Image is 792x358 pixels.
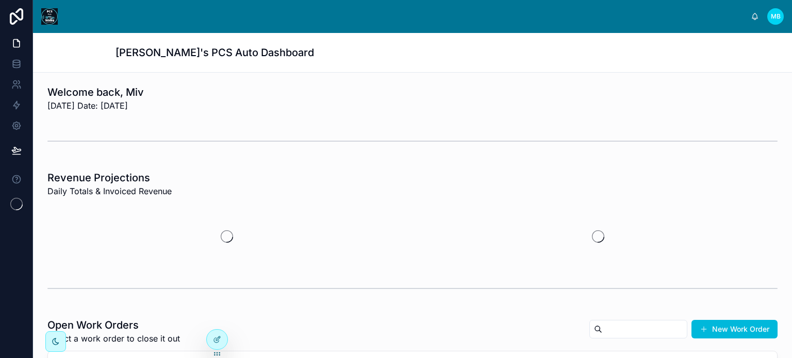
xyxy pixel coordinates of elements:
span: MB [771,12,781,21]
h1: Welcome back, Miv [47,85,144,99]
button: New Work Order [691,320,778,338]
img: App logo [41,8,58,25]
span: [DATE] Date: [DATE] [47,99,144,112]
div: scrollable content [66,14,751,19]
h1: [PERSON_NAME]'s PCS Auto Dashboard [115,45,314,60]
span: Select a work order to close it out [47,332,180,345]
h1: Open Work Orders [47,318,180,332]
span: Daily Totals & Invoiced Revenue [47,185,172,197]
h1: Revenue Projections [47,171,172,185]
